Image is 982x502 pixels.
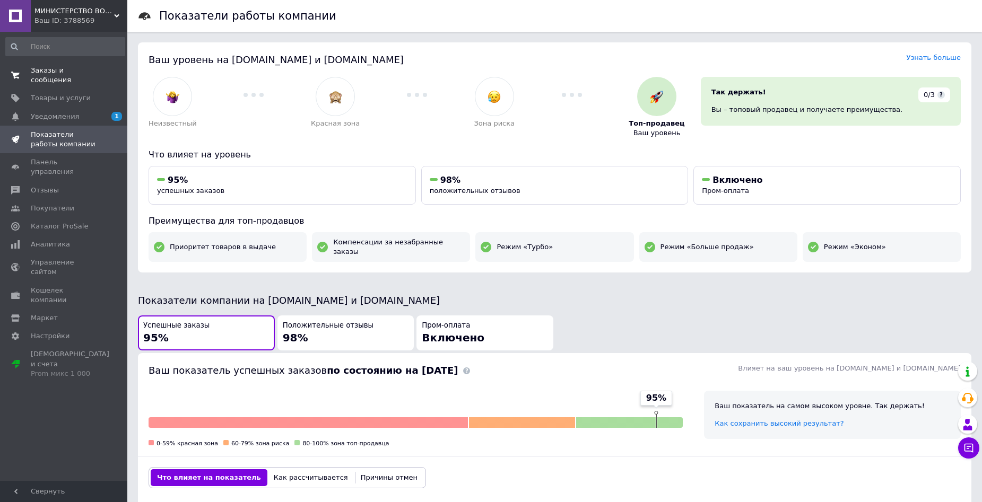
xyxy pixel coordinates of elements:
img: :woman-shrugging: [166,90,179,103]
span: Показатели компании на [DOMAIN_NAME] и [DOMAIN_NAME] [138,295,440,306]
span: Отзывы [31,186,59,195]
div: 0/3 [918,87,950,102]
span: 80-100% зона топ-продавца [302,440,389,447]
span: Покупатели [31,204,74,213]
span: Так держать! [711,88,766,96]
span: 98% [440,175,460,185]
span: 0-59% красная зона [157,440,218,447]
span: Режим «Турбо» [497,242,553,252]
input: Поиск [5,37,125,56]
span: 98% [283,331,308,344]
button: Пром-оплатаВключено [416,315,553,351]
span: 95% [646,392,666,404]
span: Заказы и сообщения [31,66,98,85]
span: положительных отзывов [430,187,520,195]
a: Узнать больше [906,54,961,61]
button: Успешные заказы95% [138,315,275,351]
button: 95%успешных заказов [149,166,416,205]
span: Положительные отзывы [283,321,373,331]
span: успешных заказов [157,187,224,195]
b: по состоянию на [DATE] [327,365,458,376]
span: Управление сайтом [31,258,98,277]
span: Каталог ProSale [31,222,88,231]
span: Зона риска [474,119,515,128]
div: Ваш показатель на самом высоком уровне. Так держать! [715,401,950,411]
span: Приоритет товаров в выдаче [170,242,276,252]
button: Причины отмен [354,469,424,486]
a: Как сохранить высокий результат? [715,419,844,427]
span: Компенсации за незабранные заказы [333,237,465,257]
span: Аналитика [31,240,70,249]
span: 60-79% зона риска [231,440,289,447]
span: Включено [422,331,484,344]
span: Режим «Эконом» [824,242,886,252]
span: Топ-продавец [629,119,684,128]
img: :disappointed_relieved: [488,90,501,103]
span: Пром-оплата [422,321,470,331]
span: 1 [111,112,122,121]
span: Пром-оплата [702,187,749,195]
span: Показатели работы компании [31,130,98,149]
span: Ваш уровень на [DOMAIN_NAME] и [DOMAIN_NAME] [149,54,404,65]
div: Prom микс 1 000 [31,369,109,378]
span: Товары и услуги [31,93,91,103]
button: ВключеноПром-оплата [693,166,961,205]
button: Положительные отзывы98% [277,315,414,351]
button: 98%положительных отзывов [421,166,689,205]
button: Как рассчитывается [267,469,354,486]
span: Преимущества для топ-продавцов [149,216,304,226]
span: Ваш уровень [633,128,681,138]
span: Ваш показатель успешных заказов [149,365,458,376]
span: 95% [143,331,169,344]
span: ? [937,91,945,99]
span: Панель управления [31,157,98,177]
button: Чат с покупателем [958,437,979,459]
span: МИНИСТЕРСТВО ВОРОТ УКРАИНЫ [34,6,114,16]
span: Что влияет на уровень [149,149,251,160]
div: Ваш ID: 3788569 [34,16,127,25]
span: Неизвестный [149,119,197,128]
h1: Показатели работы компании [159,10,336,22]
span: Настройки [31,331,69,341]
span: 95% [168,175,188,185]
span: Кошелек компании [31,286,98,305]
span: Маркет [31,313,58,323]
div: Вы – топовый продавец и получаете преимущества. [711,105,950,115]
img: :rocket: [650,90,663,103]
span: Успешные заказы [143,321,210,331]
span: Уведомления [31,112,79,121]
span: Включено [712,175,762,185]
span: Красная зона [311,119,360,128]
span: Влияет на ваш уровень на [DOMAIN_NAME] и [DOMAIN_NAME] [738,364,961,372]
span: Режим «Больше продаж» [661,242,754,252]
button: Что влияет на показатель [151,469,267,486]
span: [DEMOGRAPHIC_DATA] и счета [31,349,109,378]
img: :see_no_evil: [329,90,342,103]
